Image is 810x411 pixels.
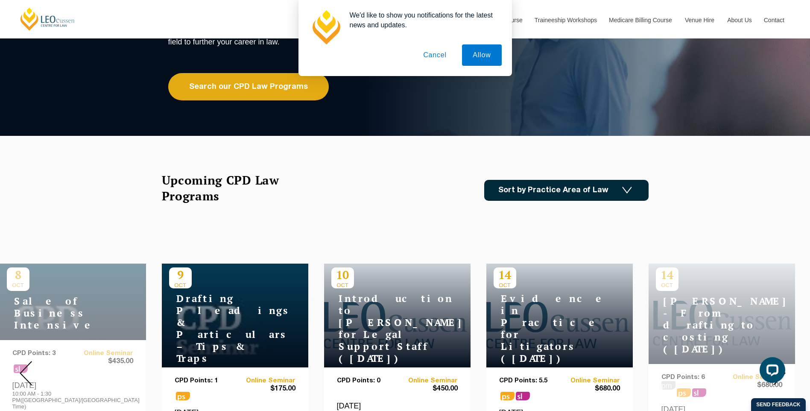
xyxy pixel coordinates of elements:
[176,392,190,400] span: ps
[168,73,329,100] a: Search our CPD Law Programs
[169,282,192,288] span: OCT
[235,385,295,393] span: $175.00
[343,10,502,30] div: We'd like to show you notifications for the latest news and updates.
[622,187,632,194] img: Icon
[559,377,620,385] a: Online Seminar
[309,10,343,44] img: notification icon
[494,293,600,364] h4: Evidence in Practice for Litigators ([DATE])
[235,377,295,385] a: Online Seminar
[500,392,515,400] span: ps
[169,293,276,364] h4: Drafting Pleadings & Particulars – Tips & Traps
[516,392,530,400] span: sl
[494,282,516,288] span: OCT
[20,361,32,385] img: Prev
[337,377,398,385] p: CPD Points: 0
[499,377,560,385] p: CPD Points: 5.5
[175,377,235,385] p: CPD Points: 1
[162,172,301,204] h2: Upcoming CPD Law Programs
[484,180,649,201] a: Sort by Practice Area of Law
[397,385,458,393] span: $450.00
[753,354,789,390] iframe: LiveChat chat widget
[462,44,501,66] button: Allow
[494,267,516,282] p: 14
[331,267,354,282] p: 10
[331,282,354,288] span: OCT
[397,377,458,385] a: Online Seminar
[169,267,192,282] p: 9
[331,293,438,364] h4: Introduction to [PERSON_NAME] for Legal Support Staff ([DATE])
[412,44,457,66] button: Cancel
[559,385,620,393] span: $680.00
